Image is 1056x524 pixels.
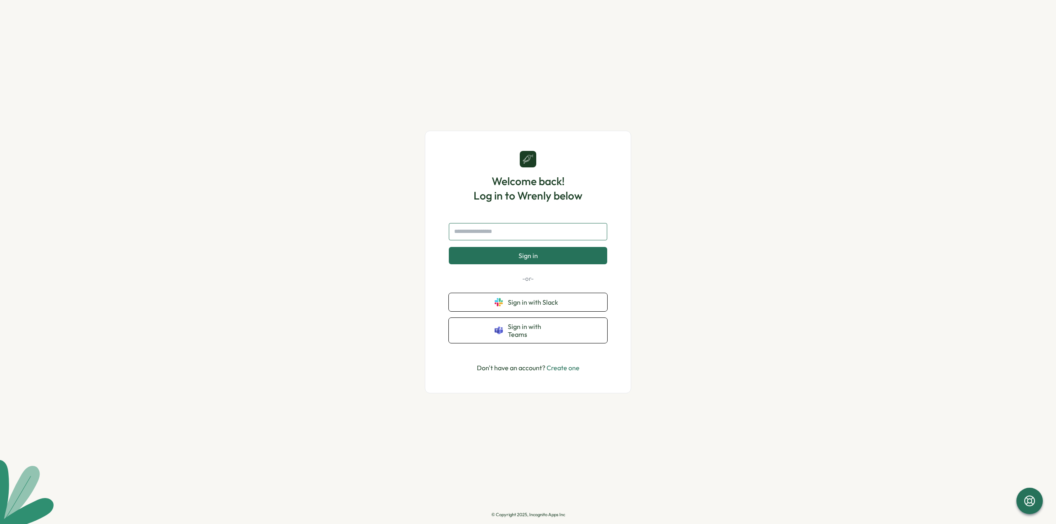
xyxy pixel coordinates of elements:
span: Sign in with Teams [508,323,561,338]
p: Don't have an account? [477,363,580,373]
h1: Welcome back! Log in to Wrenly below [474,174,582,203]
p: © Copyright 2025, Incognito Apps Inc [491,512,565,517]
span: Sign in with Slack [508,298,561,306]
button: Sign in [449,247,607,264]
button: Sign in with Slack [449,293,607,311]
p: -or- [449,274,607,283]
button: Sign in with Teams [449,318,607,343]
span: Sign in [519,252,538,259]
a: Create one [547,364,580,372]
